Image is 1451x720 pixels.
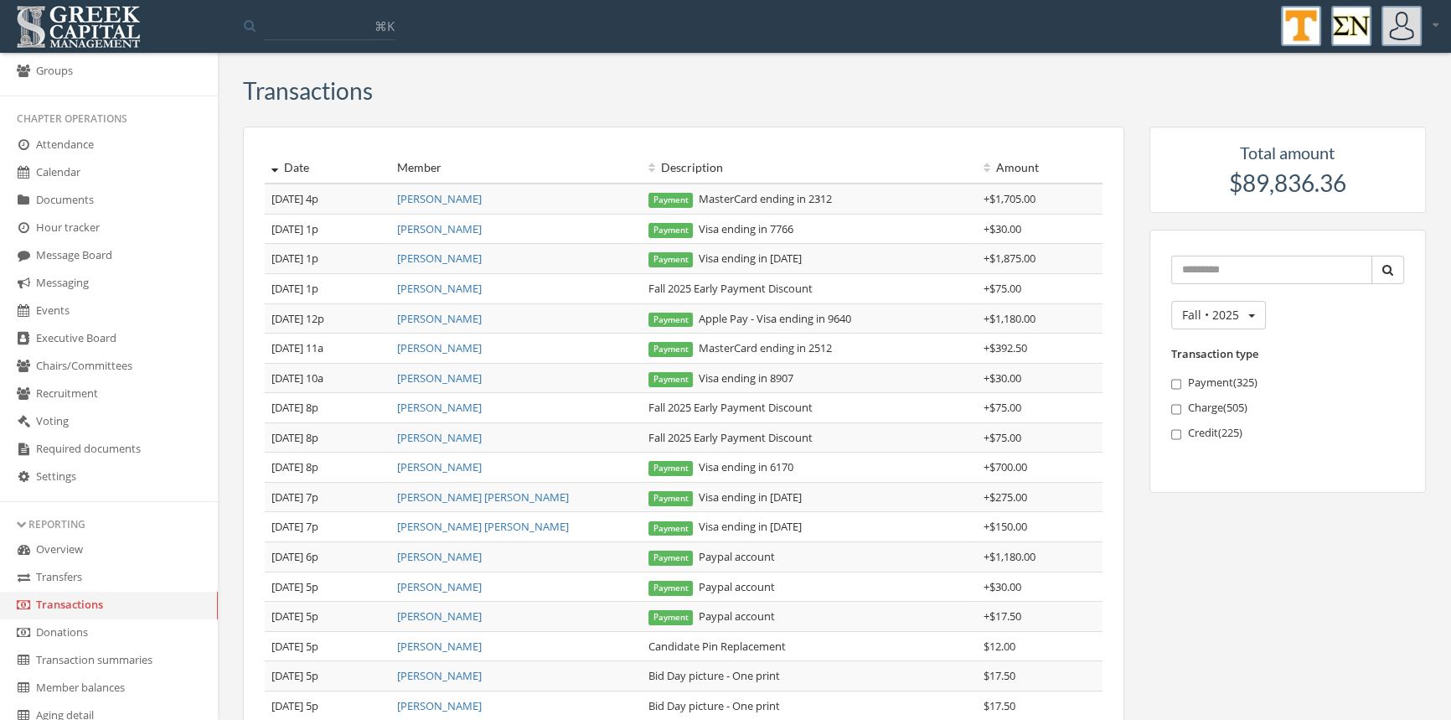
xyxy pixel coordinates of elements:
input: Payment(325) [1171,379,1182,390]
td: [DATE] 1p [265,273,390,303]
span: Apple Pay - Visa ending in 9640 [648,311,851,326]
span: $17.50 [984,698,1015,713]
span: Payment [648,491,694,506]
a: [PERSON_NAME] [397,549,482,564]
span: + $75.00 [984,430,1021,445]
span: + $1,180.00 [984,311,1035,326]
td: [DATE] 1p [265,244,390,274]
label: Charge ( 505 ) [1171,400,1405,417]
h3: Transactions [243,78,373,104]
input: Charge(505) [1171,404,1182,415]
span: Visa ending in [DATE] [648,251,802,266]
span: + $30.00 [984,579,1021,594]
a: [PERSON_NAME] [397,430,482,445]
td: [DATE] 6p [265,542,390,572]
span: ⌘K [374,18,395,34]
span: + $150.00 [984,519,1027,534]
span: + $1,875.00 [984,251,1035,266]
span: + $75.00 [984,400,1021,415]
td: [DATE] 5p [265,572,390,602]
span: Payment [648,252,694,267]
a: [PERSON_NAME] [397,221,482,236]
span: Payment [648,223,694,238]
td: [DATE] 5p [265,661,390,692]
td: [DATE] 11a [265,334,390,364]
span: Paypal account [648,549,775,564]
a: [PERSON_NAME] [397,281,482,296]
span: + $275.00 [984,489,1027,505]
span: Payment [648,372,694,387]
span: Payment [648,581,694,596]
a: [PERSON_NAME] [397,668,482,683]
span: Paypal account [648,579,775,594]
span: Fall • 2025 [1182,307,1239,323]
td: [DATE] 8p [265,453,390,483]
span: MasterCard ending in 2312 [648,191,832,206]
span: + $1,705.00 [984,191,1035,206]
a: [PERSON_NAME] [PERSON_NAME] [397,519,569,534]
td: [DATE] 1p [265,214,390,244]
a: [PERSON_NAME] [397,251,482,266]
button: Fall • 2025 [1171,301,1266,329]
span: + $1,180.00 [984,549,1035,564]
div: Description [648,159,970,176]
td: Fall 2025 Early Payment Discount [642,273,977,303]
span: Payment [648,551,694,566]
td: [DATE] 8p [265,393,390,423]
label: Payment ( 325 ) [1171,375,1405,391]
span: Payment [648,313,694,328]
label: Transaction type [1171,346,1258,362]
td: [DATE] 12p [265,303,390,334]
span: Visa ending in 7766 [648,221,793,236]
td: [DATE] 4p [265,184,390,214]
span: + $75.00 [984,281,1021,296]
span: + $700.00 [984,459,1027,474]
a: [PERSON_NAME] [397,340,482,355]
label: Credit ( 225 ) [1171,425,1405,442]
span: + $17.50 [984,609,1021,624]
span: Visa ending in 8907 [648,370,793,386]
span: MasterCard ending in 2512 [648,340,832,355]
span: + $30.00 [984,370,1021,386]
td: Fall 2025 Early Payment Discount [642,422,977,453]
a: [PERSON_NAME] [397,459,482,474]
a: [PERSON_NAME] [397,579,482,594]
td: Bid Day picture - One print [642,661,977,692]
div: Reporting [17,517,201,531]
div: Amount [984,159,1096,176]
a: [PERSON_NAME] [PERSON_NAME] [397,489,569,505]
a: [PERSON_NAME] [397,400,482,415]
td: [DATE] 7p [265,482,390,512]
td: [DATE] 10a [265,363,390,393]
td: [DATE] 5p [265,631,390,661]
span: Payment [648,610,694,625]
span: Payment [648,193,694,208]
span: Visa ending in [DATE] [648,519,802,534]
span: $17.50 [984,668,1015,683]
span: $12.00 [984,639,1015,654]
a: [PERSON_NAME] [397,370,482,386]
td: Fall 2025 Early Payment Discount [642,393,977,423]
a: [PERSON_NAME] [397,191,482,206]
span: + $392.50 [984,340,1027,355]
span: Payment [648,521,694,536]
div: Member [397,159,635,176]
a: [PERSON_NAME] [397,639,482,654]
input: Credit(225) [1171,429,1182,440]
a: [PERSON_NAME] [397,609,482,624]
td: Candidate Pin Replacement [642,631,977,661]
span: Visa ending in [DATE] [648,489,802,505]
span: Paypal account [648,609,775,624]
span: Payment [648,461,694,476]
span: + $30.00 [984,221,1021,236]
a: [PERSON_NAME] [397,698,482,713]
a: [PERSON_NAME] [397,311,482,326]
span: $89,836.36 [1229,168,1346,197]
div: Date [271,159,384,176]
td: [DATE] 8p [265,422,390,453]
span: Payment [648,342,694,357]
td: [DATE] 5p [265,602,390,632]
span: Visa ending in 6170 [648,459,793,474]
td: [DATE] 7p [265,512,390,542]
h5: Total amount [1166,143,1410,162]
